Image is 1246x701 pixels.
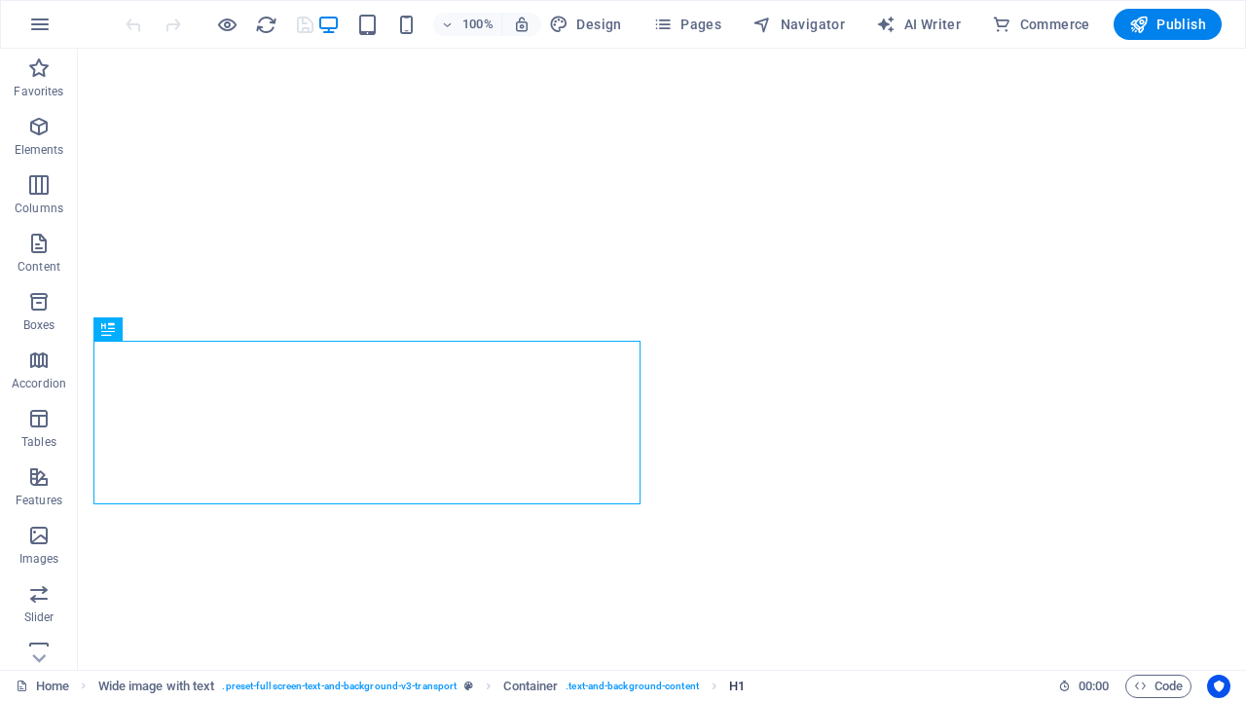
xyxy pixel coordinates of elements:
[15,201,63,216] p: Columns
[255,14,277,36] i: Reload page
[1129,15,1206,34] span: Publish
[541,9,630,40] div: Design (Ctrl+Alt+Y)
[98,675,215,698] span: Click to select. Double-click to edit
[21,434,56,450] p: Tables
[1207,675,1230,698] button: Usercentrics
[1134,675,1183,698] span: Code
[1079,675,1109,698] span: 00 00
[16,675,69,698] a: Click to cancel selection. Double-click to open Pages
[1125,675,1191,698] button: Code
[729,675,745,698] span: Click to select. Double-click to edit
[868,9,969,40] button: AI Writer
[15,142,64,158] p: Elements
[549,15,622,34] span: Design
[254,13,277,36] button: reload
[215,13,238,36] button: Click here to leave preview mode and continue editing
[1058,675,1110,698] h6: Session time
[24,609,55,625] p: Slider
[745,9,853,40] button: Navigator
[566,675,699,698] span: . text-and-background-content
[541,9,630,40] button: Design
[464,681,473,691] i: This element is a customizable preset
[513,16,531,33] i: On resize automatically adjust zoom level to fit chosen device.
[14,84,63,99] p: Favorites
[503,675,558,698] span: Click to select. Double-click to edit
[984,9,1098,40] button: Commerce
[16,493,62,508] p: Features
[992,15,1090,34] span: Commerce
[876,15,961,34] span: AI Writer
[462,13,494,36] h6: 100%
[433,13,502,36] button: 100%
[12,376,66,391] p: Accordion
[19,551,59,567] p: Images
[1092,679,1095,693] span: :
[752,15,845,34] span: Navigator
[645,9,729,40] button: Pages
[222,675,457,698] span: . preset-fullscreen-text-and-background-v3-transport
[23,317,55,333] p: Boxes
[98,675,746,698] nav: breadcrumb
[18,259,60,275] p: Content
[653,15,721,34] span: Pages
[1114,9,1222,40] button: Publish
